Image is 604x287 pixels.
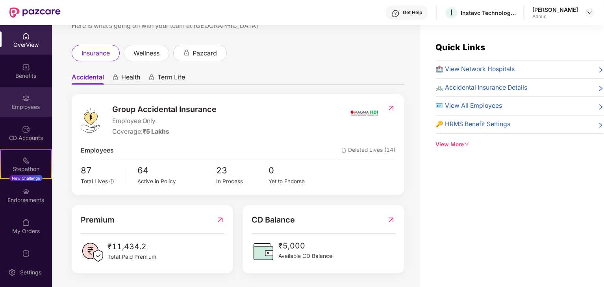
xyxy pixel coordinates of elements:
span: right [598,85,604,93]
span: 87 [81,164,120,177]
div: [PERSON_NAME] [532,6,578,13]
img: svg+xml;base64,PHN2ZyBpZD0iVXBkYXRlZCIgeG1sbnM9Imh0dHA6Ly93d3cudzMub3JnLzIwMDAvc3ZnIiB3aWR0aD0iMj... [22,250,30,258]
span: right [598,103,604,111]
span: 🔑 HRMS Benefit Settings [436,120,511,129]
span: Available CD Balance [278,252,332,261]
img: svg+xml;base64,PHN2ZyBpZD0iSG9tZSIgeG1sbnM9Imh0dHA6Ly93d3cudzMub3JnLzIwMDAvc3ZnIiB3aWR0aD0iMjAiIG... [22,32,30,40]
div: Active in Policy [138,177,217,186]
div: Here is what’s going on with your team at [GEOGRAPHIC_DATA] [72,21,404,31]
div: Settings [18,269,44,276]
span: wellness [133,48,159,58]
span: 🚲 Accidental Insurance Details [436,83,528,93]
img: RedirectIcon [387,104,395,112]
img: CDBalanceIcon [252,240,275,263]
img: svg+xml;base64,PHN2ZyBpZD0iQ0RfQWNjb3VudHMiIGRhdGEtbmFtZT0iQ0QgQWNjb3VudHMiIHhtbG5zPSJodHRwOi8vd3... [22,125,30,133]
div: Get Help [403,9,422,16]
span: pazcard [193,48,217,58]
img: New Pazcare Logo [9,7,61,18]
div: Stepathon [1,165,51,173]
span: 64 [138,164,217,177]
span: CD Balance [252,214,295,226]
img: PaidPremiumIcon [81,241,104,264]
span: 🏥 View Network Hospitals [436,64,515,74]
span: Total Lives [81,178,108,184]
img: svg+xml;base64,PHN2ZyBpZD0iTXlfT3JkZXJzIiBkYXRhLW5hbWU9Ik15IE9yZGVycyIgeG1sbnM9Imh0dHA6Ly93d3cudz... [22,219,30,226]
span: 23 [216,164,269,177]
div: New Challenge [9,175,43,181]
div: animation [112,74,119,81]
span: Total Paid Premium [107,253,157,261]
span: Employee Only [112,116,217,126]
img: svg+xml;base64,PHN2ZyBpZD0iSGVscC0zMngzMiIgeG1sbnM9Imh0dHA6Ly93d3cudzMub3JnLzIwMDAvc3ZnIiB3aWR0aD... [392,9,400,17]
span: 🪪 View All Employees [436,101,502,111]
span: insurance [82,48,110,58]
div: Instavc Technologies GPA [461,9,516,17]
div: animation [183,49,190,56]
div: View More [436,140,604,149]
div: Yet to Endorse [269,177,321,186]
div: Coverage: [112,127,217,137]
img: logo [81,108,100,133]
span: Quick Links [436,42,485,52]
span: Accidental [72,73,104,85]
div: Admin [532,13,578,20]
img: svg+xml;base64,PHN2ZyBpZD0iRW5kb3JzZW1lbnRzIiB4bWxucz0iaHR0cDovL3d3dy53My5vcmcvMjAwMC9zdmciIHdpZH... [22,188,30,195]
img: svg+xml;base64,PHN2ZyBpZD0iU2V0dGluZy0yMHgyMCIgeG1sbnM9Imh0dHA6Ly93d3cudzMub3JnLzIwMDAvc3ZnIiB3aW... [8,269,16,276]
img: svg+xml;base64,PHN2ZyBpZD0iRW1wbG95ZWVzIiB4bWxucz0iaHR0cDovL3d3dy53My5vcmcvMjAwMC9zdmciIHdpZHRoPS... [22,94,30,102]
img: insurerIcon [350,103,379,123]
img: svg+xml;base64,PHN2ZyBpZD0iRHJvcGRvd24tMzJ4MzIiIHhtbG5zPSJodHRwOi8vd3d3LnczLm9yZy8yMDAwL3N2ZyIgd2... [587,9,593,16]
span: Premium [81,214,115,226]
span: right [598,66,604,74]
img: RedirectIcon [216,214,224,226]
span: ₹5 Lakhs [143,128,170,135]
span: info-circle [109,179,114,184]
span: ₹11,434.2 [107,241,157,253]
span: Deleted Lives (14) [341,146,395,156]
div: animation [148,74,155,81]
span: ₹5,000 [278,240,332,252]
img: svg+xml;base64,PHN2ZyBpZD0iQmVuZWZpdHMiIHhtbG5zPSJodHRwOi8vd3d3LnczLm9yZy8yMDAwL3N2ZyIgd2lkdGg9Ij... [22,63,30,71]
span: I [450,8,452,17]
span: 0 [269,164,321,177]
div: In Process [216,177,269,186]
img: deleteIcon [341,148,346,153]
span: Group Accidental Insurance [112,103,217,116]
span: Employees [81,146,114,156]
span: right [598,121,604,129]
span: Term Life [157,73,185,85]
span: Health [121,73,140,85]
img: RedirectIcon [387,214,395,226]
img: svg+xml;base64,PHN2ZyB4bWxucz0iaHR0cDovL3d3dy53My5vcmcvMjAwMC9zdmciIHdpZHRoPSIyMSIgaGVpZ2h0PSIyMC... [22,156,30,164]
span: down [464,142,470,147]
